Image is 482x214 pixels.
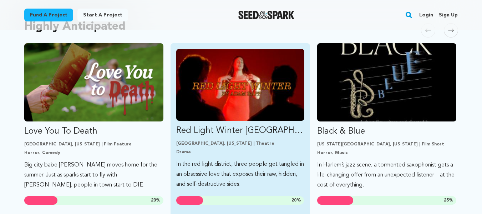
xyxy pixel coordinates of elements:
[291,198,301,203] span: %
[24,9,73,21] a: Fund a project
[24,22,126,32] h2: Highly Anticipated
[439,9,458,21] a: Sign up
[24,160,164,190] p: Big city babe [PERSON_NAME] moves home for the summer. Just as sparks start to fly with [PERSON_N...
[176,141,304,146] p: [GEOGRAPHIC_DATA], [US_STATE] | Theatre
[444,198,449,203] span: 25
[317,43,457,190] a: Fund Black &amp; Blue
[24,126,164,137] p: Love You To Death
[176,149,304,155] p: Drama
[317,141,457,147] p: [US_STATE][GEOGRAPHIC_DATA], [US_STATE] | Film Short
[151,198,161,203] span: %
[291,198,296,203] span: 20
[24,150,164,156] p: Horror, Comedy
[317,126,457,137] p: Black & Blue
[317,160,457,190] p: In Harlem’s jazz scene, a tormented saxophonist gets a life-changing offer from an unexpected lis...
[444,198,453,203] span: %
[238,11,294,19] a: Seed&Spark Homepage
[238,11,294,19] img: Seed&Spark Logo Dark Mode
[151,198,156,203] span: 23
[176,125,304,136] p: Red Light Winter [GEOGRAPHIC_DATA]
[419,9,433,21] a: Login
[176,159,304,189] p: In the red light district, three people get tangled in an obsessive love that exposes their raw, ...
[77,9,128,21] a: Start a project
[176,49,304,189] a: Fund Red Light Winter Los Angeles
[24,141,164,147] p: [GEOGRAPHIC_DATA], [US_STATE] | Film Feature
[317,150,457,156] p: Horror, Music
[24,43,164,190] a: Fund Love You To Death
